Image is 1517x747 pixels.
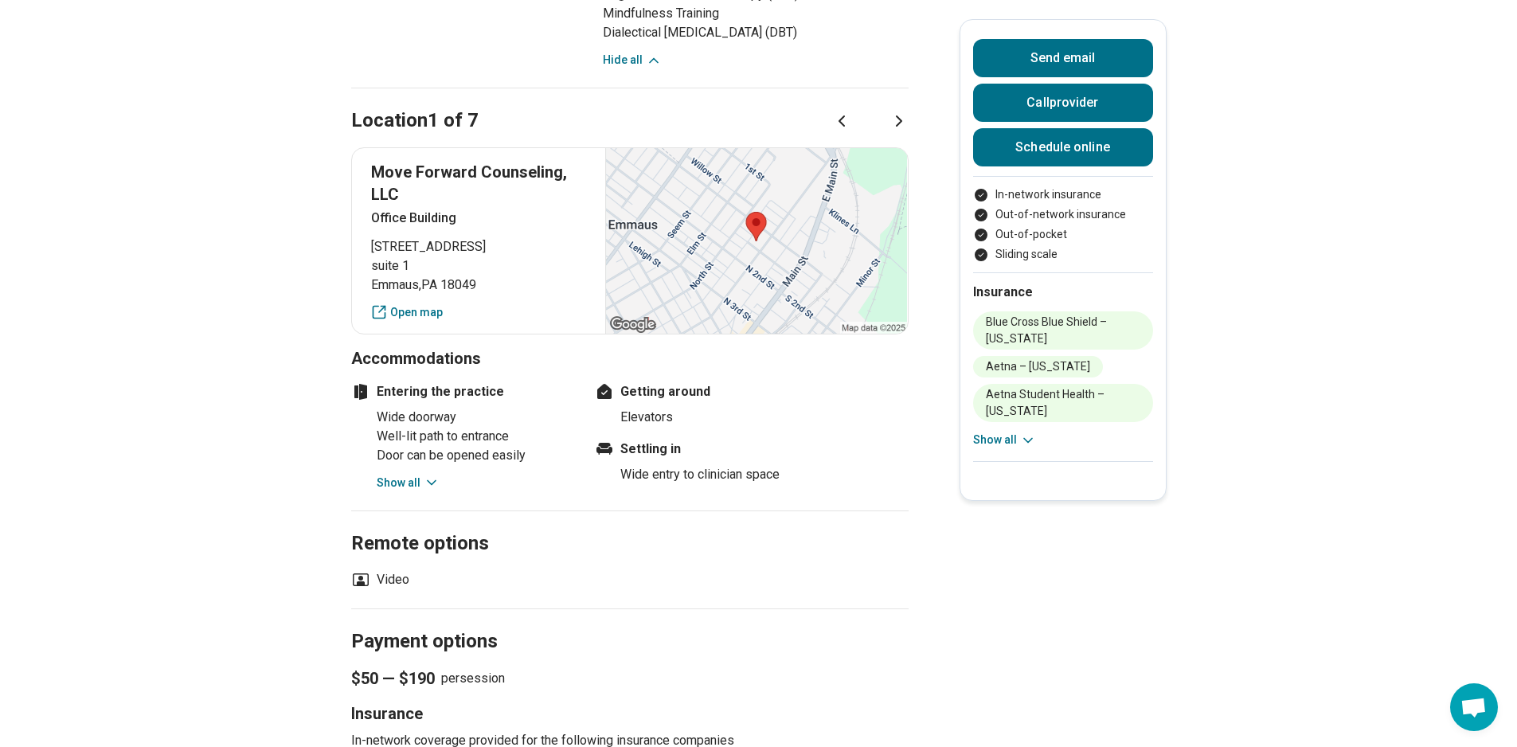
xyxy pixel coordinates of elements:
ul: Payment options [973,186,1153,263]
li: Mindfulness Training [603,4,909,23]
p: per session [351,667,909,690]
button: Show all [377,475,440,491]
h2: Payment options [351,590,909,655]
button: Callprovider [973,84,1153,122]
li: Blue Cross Blue Shield – [US_STATE] [973,311,1153,350]
h3: Insurance [351,702,909,725]
span: Emmaus , PA 18049 [371,276,587,295]
li: Wide doorway [377,408,574,427]
li: Door can be opened easily [377,446,574,465]
a: Open map [371,304,587,321]
li: Out-of-pocket [973,226,1153,243]
h4: Getting around [595,382,818,401]
span: suite 1 [371,256,587,276]
p: Office Building [371,209,587,228]
h4: Settling in [595,440,818,459]
li: Video [351,570,409,589]
li: Out-of-network insurance [973,206,1153,223]
p: Move Forward Counseling, LLC [371,161,587,205]
h3: Accommodations [351,347,909,370]
span: $50 — $190 [351,667,435,690]
li: Well-lit path to entrance [377,427,574,446]
li: Wide entry to clinician space [620,465,818,484]
button: Show all [973,432,1036,448]
li: Aetna – [US_STATE] [973,356,1103,377]
div: Open chat [1450,683,1498,731]
li: Dialectical [MEDICAL_DATA] (DBT) [603,23,909,42]
h2: Remote options [351,492,909,557]
h4: Entering the practice [351,382,574,401]
a: Schedule online [973,128,1153,166]
li: Elevators [620,408,818,427]
li: Sliding scale [973,246,1153,263]
h2: Location 1 of 7 [351,108,479,135]
h2: Insurance [973,283,1153,302]
li: In-network insurance [973,186,1153,203]
li: Aetna Student Health – [US_STATE] [973,384,1153,422]
button: Send email [973,39,1153,77]
span: [STREET_ADDRESS] [371,237,587,256]
button: Hide all [603,52,662,68]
